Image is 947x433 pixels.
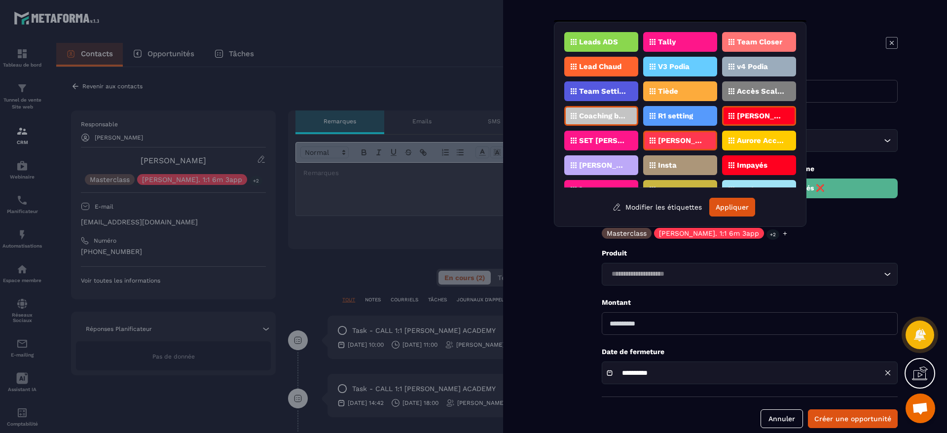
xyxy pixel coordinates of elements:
p: V3 Podia [658,63,690,70]
p: [PERSON_NAME] [737,112,785,119]
p: Phase du pipeline [754,164,898,174]
p: Accès coupés ✖️ [737,186,785,193]
p: Accès Scaler Podia [737,88,785,95]
p: [PERSON_NAME]. 1:1 6m 3app [659,230,759,237]
div: Search for option [602,263,898,286]
p: Insta [658,162,677,169]
p: Tiède [658,88,678,95]
p: Reprogrammé [658,186,706,193]
p: SET [PERSON_NAME] [579,137,627,144]
p: Impayés [737,162,767,169]
p: Masterclass [607,230,647,237]
p: Team Closer [737,38,782,45]
p: +2 [766,229,779,240]
button: Modifier les étiquettes [605,198,709,216]
p: [PERSON_NAME]. 1:1 6m 3 app [579,162,627,169]
p: Coaching book [579,112,627,119]
button: Annuler [761,409,803,428]
button: Créer une opportunité [808,409,898,428]
p: Leads ADS [579,38,618,45]
p: [PERSON_NAME]. 1:1 6m 3app [658,137,706,144]
p: [PERSON_NAME]. 1:1 6m 3app. [579,186,627,193]
button: Appliquer [709,198,755,216]
p: Aurore Acc. 1:1 6m 3app. [737,137,785,144]
p: Date de fermeture [602,347,898,357]
p: Tally [658,38,676,45]
p: R1 setting [658,112,693,119]
p: v4 Podia [737,63,768,70]
input: Search for option [608,269,881,280]
p: Produit [602,249,898,258]
p: Team Setting [579,88,627,95]
div: Ouvrir le chat [906,394,935,423]
p: Montant [602,298,898,307]
p: Lead Chaud [579,63,621,70]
